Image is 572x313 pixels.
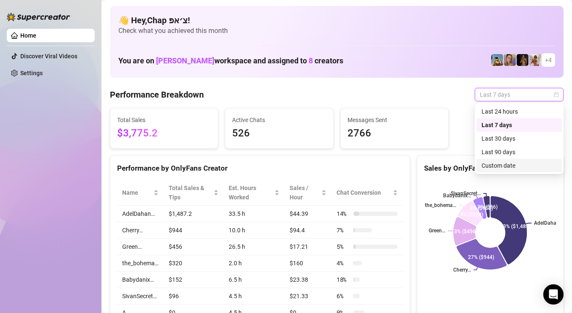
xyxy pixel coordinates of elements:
[224,288,285,305] td: 4.5 h
[482,161,557,170] div: Custom date
[117,239,164,255] td: Green…
[118,56,343,65] h1: You are on workspace and assigned to creators
[117,288,164,305] td: SivanSecret…
[337,259,350,268] span: 4 %
[337,275,350,284] span: 18 %
[164,239,224,255] td: $456
[20,53,77,60] a: Discover Viral Videos
[529,54,541,66] img: Green
[554,92,559,97] span: calendar
[285,180,331,206] th: Sales / Hour
[117,163,403,174] div: Performance by OnlyFans Creator
[337,209,350,218] span: 14 %
[348,115,441,125] span: Messages Sent
[482,134,557,143] div: Last 30 days
[285,206,331,222] td: $44.39
[285,255,331,272] td: $160
[285,272,331,288] td: $23.38
[232,125,326,142] span: 526
[224,272,285,288] td: 6.5 h
[117,272,164,288] td: Babydanix…
[476,105,562,118] div: Last 24 hours
[476,159,562,172] div: Custom date
[482,147,557,157] div: Last 90 days
[429,228,445,234] text: Green…
[543,284,564,305] div: Open Intercom Messenger
[482,120,557,130] div: Last 7 days
[117,206,164,222] td: AdelDahan…
[117,222,164,239] td: Cherry…
[164,272,224,288] td: $152
[476,132,562,145] div: Last 30 days
[476,145,562,159] div: Last 90 days
[156,56,214,65] span: [PERSON_NAME]
[443,193,471,199] text: Babydanix…
[491,54,503,66] img: Babydanix
[118,26,555,35] span: Check what you achieved this month
[7,13,70,21] img: logo-BBDzfeDw.svg
[285,288,331,305] td: $21.33
[164,180,224,206] th: Total Sales & Tips
[337,226,350,235] span: 7 %
[164,288,224,305] td: $96
[117,125,211,142] span: $3,775.2
[20,32,36,39] a: Home
[229,183,273,202] div: Est. Hours Worked
[480,88,558,101] span: Last 7 days
[164,222,224,239] td: $944
[117,180,164,206] th: Name
[164,206,224,222] td: $1,487.2
[118,14,555,26] h4: 👋 Hey, Chap צ׳אפ !
[285,239,331,255] td: $17.21
[290,183,320,202] span: Sales / Hour
[517,54,528,66] img: the_bohema
[224,222,285,239] td: 10.0 h
[110,89,204,101] h4: Performance Breakdown
[425,202,456,208] text: the_bohema…
[337,291,350,301] span: 6 %
[504,54,516,66] img: Cherry
[451,191,481,196] text: SivanSecret…
[476,118,562,132] div: Last 7 days
[164,255,224,272] td: $320
[348,125,441,142] span: 2766
[331,180,403,206] th: Chat Conversion
[285,222,331,239] td: $94.4
[482,107,557,116] div: Last 24 hours
[337,188,391,197] span: Chat Conversion
[224,206,285,222] td: 33.5 h
[224,255,285,272] td: 2.0 h
[117,115,211,125] span: Total Sales
[20,70,43,76] a: Settings
[534,220,563,226] text: AdelDahan…
[424,163,556,174] div: Sales by OnlyFans Creator
[122,188,152,197] span: Name
[117,255,164,272] td: the_bohema…
[453,267,471,273] text: Cherry…
[337,242,350,251] span: 5 %
[309,56,313,65] span: 8
[545,55,552,65] span: + 4
[169,183,212,202] span: Total Sales & Tips
[232,115,326,125] span: Active Chats
[224,239,285,255] td: 26.5 h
